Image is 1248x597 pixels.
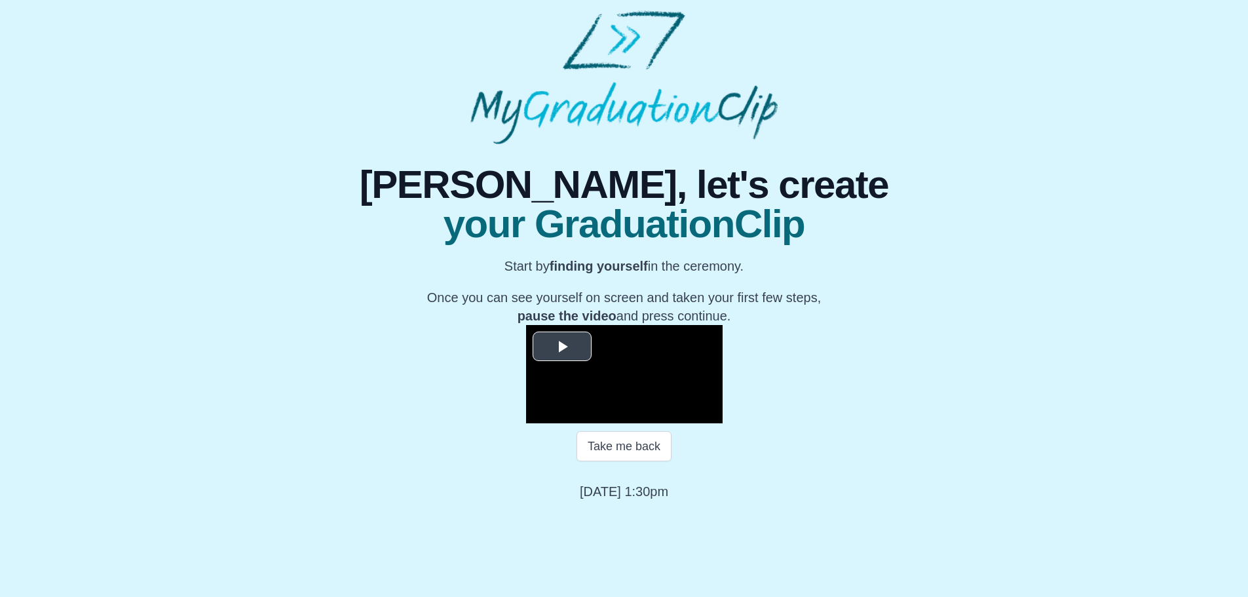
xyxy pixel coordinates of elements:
[526,325,723,423] div: Video Player
[580,482,668,501] p: [DATE] 1:30pm
[360,165,888,204] span: [PERSON_NAME], let's create
[518,309,616,323] b: pause the video
[372,288,875,325] p: Once you can see yourself on screen and taken your first few steps, and press continue.
[372,257,875,275] p: Start by in the ceremony.
[470,10,777,144] img: MyGraduationClip
[533,332,592,361] button: Play Video
[360,204,888,244] span: your GraduationClip
[550,259,648,273] b: finding yourself
[577,431,671,461] button: Take me back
